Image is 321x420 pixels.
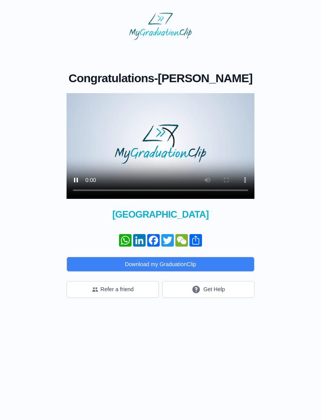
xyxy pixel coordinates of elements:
button: Get Help [162,281,254,298]
a: WhatsApp [118,234,132,247]
a: Share [189,234,203,247]
span: [PERSON_NAME] [158,72,252,85]
a: Twitter [160,234,175,247]
span: [GEOGRAPHIC_DATA] [67,208,254,221]
span: Congratulations [69,72,154,85]
button: Refer a friend [67,281,159,298]
a: Facebook [146,234,160,247]
a: WeChat [175,234,189,247]
a: LinkedIn [132,234,146,247]
button: Download my GraduationClip [67,257,254,272]
img: MyGraduationClip [129,13,192,40]
h1: - [67,71,254,85]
